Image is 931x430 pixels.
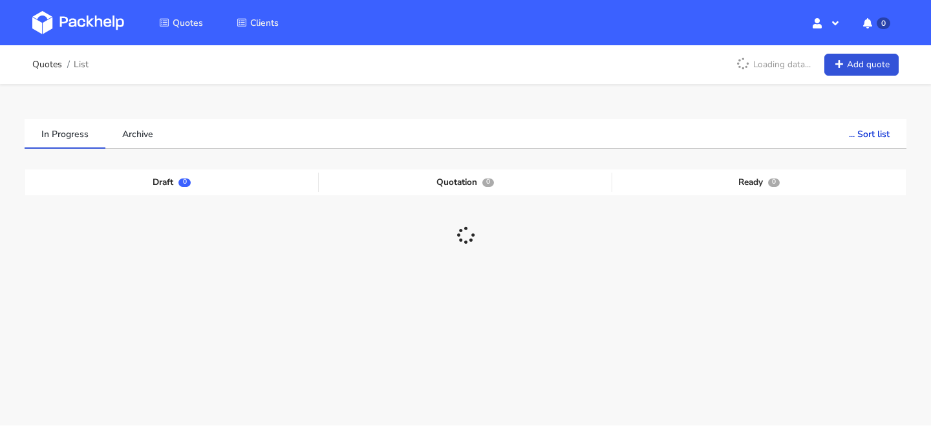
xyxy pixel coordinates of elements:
[25,173,319,192] div: Draft
[832,119,906,147] button: ... Sort list
[250,17,279,29] span: Clients
[824,54,899,76] a: Add quote
[105,119,170,147] a: Archive
[32,59,62,70] a: Quotes
[32,11,124,34] img: Dashboard
[221,11,294,34] a: Clients
[178,178,190,187] span: 0
[173,17,203,29] span: Quotes
[25,119,105,147] a: In Progress
[144,11,219,34] a: Quotes
[612,173,906,192] div: Ready
[319,173,612,192] div: Quotation
[730,54,817,76] p: Loading data...
[482,178,494,187] span: 0
[768,178,780,187] span: 0
[853,11,899,34] button: 0
[877,17,890,29] span: 0
[32,52,89,78] nav: breadcrumb
[74,59,89,70] span: List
